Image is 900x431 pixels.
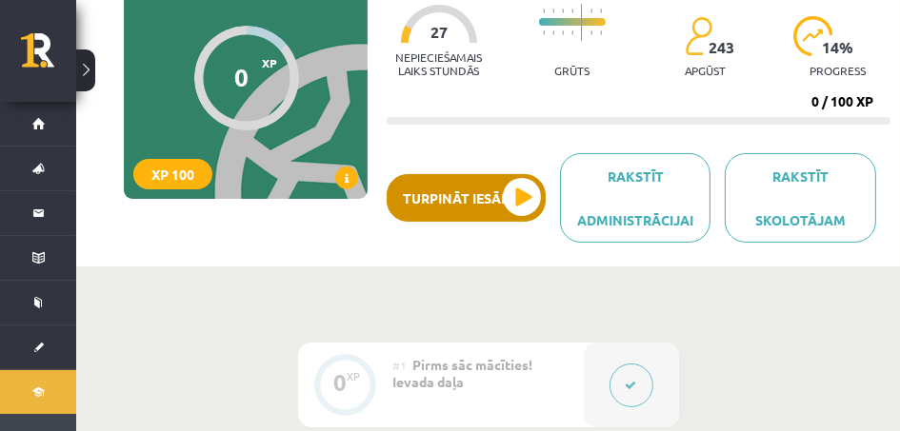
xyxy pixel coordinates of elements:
[543,9,545,13] img: icon-short-line-57e1e144782c952c97e751825c79c345078a6d821885a25fce030b3d8c18986b.svg
[348,371,361,382] div: XP
[234,63,249,91] div: 0
[590,30,592,35] img: icon-short-line-57e1e144782c952c97e751825c79c345078a6d821885a25fce030b3d8c18986b.svg
[600,30,602,35] img: icon-short-line-57e1e144782c952c97e751825c79c345078a6d821885a25fce030b3d8c18986b.svg
[334,374,348,391] div: 0
[393,356,533,390] span: Pirms sāc mācīties! Ievada daļa
[581,4,583,41] img: icon-long-line-d9ea69661e0d244f92f715978eff75569469978d946b2353a9bb055b3ed8787d.svg
[552,30,554,35] img: icon-short-line-57e1e144782c952c97e751825c79c345078a6d821885a25fce030b3d8c18986b.svg
[560,153,711,243] a: Rakstīt administrācijai
[685,64,726,77] p: apgūst
[21,33,76,81] a: Rīgas 1. Tālmācības vidusskola
[810,64,867,77] p: progress
[590,9,592,13] img: icon-short-line-57e1e144782c952c97e751825c79c345078a6d821885a25fce030b3d8c18986b.svg
[793,16,834,56] img: icon-progress-161ccf0a02000e728c5f80fcf4c31c7af3da0e1684b2b1d7c360e028c24a22f1.svg
[725,153,876,243] a: Rakstīt skolotājam
[393,358,408,373] span: #1
[262,56,277,69] span: XP
[571,30,573,35] img: icon-short-line-57e1e144782c952c97e751825c79c345078a6d821885a25fce030b3d8c18986b.svg
[822,39,854,56] span: 14 %
[387,50,491,77] p: Nepieciešamais laiks stundās
[562,9,564,13] img: icon-short-line-57e1e144782c952c97e751825c79c345078a6d821885a25fce030b3d8c18986b.svg
[430,24,448,41] span: 27
[571,9,573,13] img: icon-short-line-57e1e144782c952c97e751825c79c345078a6d821885a25fce030b3d8c18986b.svg
[685,16,712,56] img: students-c634bb4e5e11cddfef0936a35e636f08e4e9abd3cc4e673bd6f9a4125e45ecb1.svg
[552,9,554,13] img: icon-short-line-57e1e144782c952c97e751825c79c345078a6d821885a25fce030b3d8c18986b.svg
[600,9,602,13] img: icon-short-line-57e1e144782c952c97e751825c79c345078a6d821885a25fce030b3d8c18986b.svg
[709,39,734,56] span: 243
[554,64,590,77] p: Grūts
[133,159,212,189] div: XP 100
[562,30,564,35] img: icon-short-line-57e1e144782c952c97e751825c79c345078a6d821885a25fce030b3d8c18986b.svg
[543,30,545,35] img: icon-short-line-57e1e144782c952c97e751825c79c345078a6d821885a25fce030b3d8c18986b.svg
[387,174,546,222] button: Turpināt iesākto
